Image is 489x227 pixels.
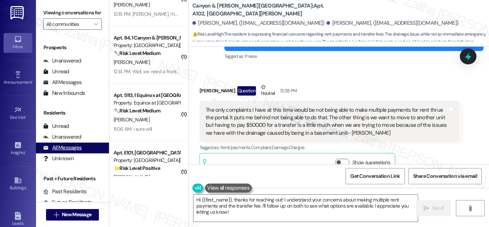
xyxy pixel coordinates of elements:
div: The only complaints I have at this time would be not being able to make multiple payments for ren... [206,106,448,137]
a: Inbox [4,33,32,52]
div: Future Residents [43,199,92,206]
span: Damage , [272,144,288,150]
div: Tagged as: [200,142,459,153]
i:  [94,21,98,27]
textarea: Hi {{first_name}}, thanks for reaching out! I understand your concerns about making multiple rent... [193,195,418,222]
strong: ⚠️ Risk Level: High [192,31,223,37]
i:  [467,205,473,211]
span: Charges [289,144,305,150]
button: Share Conversation via email [408,168,482,184]
div: Unread [43,122,69,130]
button: Send [416,200,451,216]
div: Apt. E101, [GEOGRAPHIC_DATA][PERSON_NAME] [114,149,180,157]
div: Unanswered [43,133,81,141]
div: [PERSON_NAME]. ([EMAIL_ADDRESS][DOMAIN_NAME]) [192,19,325,27]
div: All Messages [43,144,82,152]
div: Related guidelines [202,159,243,172]
button: New Message [46,209,99,221]
strong: 🔧 Risk Level: Medium [114,107,160,114]
button: Get Conversation Link [346,168,405,184]
span: Praise [245,53,257,59]
input: All communities [46,18,90,30]
span: Share Conversation via email [413,172,477,180]
span: Get Conversation Link [350,172,400,180]
a: Buildings [4,174,32,194]
span: Rent/payments , [220,144,251,150]
label: Viewing conversations for [43,7,102,18]
div: Neutral [260,83,276,98]
i:  [54,212,59,218]
label: Show suggestions [352,159,390,166]
div: Residents [36,109,109,117]
strong: 🌟 Risk Level: Positive [114,165,160,171]
b: Canyon & [PERSON_NAME][GEOGRAPHIC_DATA]: Apt. A102, [GEOGRAPHIC_DATA][PERSON_NAME] [192,2,336,18]
div: Property: Equinox at [GEOGRAPHIC_DATA] [114,99,180,107]
span: [PERSON_NAME] [114,59,150,65]
span: [PERSON_NAME] [114,1,150,8]
div: 11:06 AM: I sure will [114,126,152,132]
div: Question [237,86,256,95]
strong: 🔧 Risk Level: Medium [114,50,160,56]
span: • [26,114,27,119]
img: ResiDesk Logo [10,6,25,19]
div: Unknown [43,155,74,162]
span: Send [432,204,443,212]
i:  [424,205,429,211]
div: Apt. 84, 1 Canyon & [PERSON_NAME][GEOGRAPHIC_DATA] [114,34,180,42]
span: Complaint , [251,144,272,150]
div: 12:38 PM [278,87,297,94]
div: Tagged as: [224,51,484,61]
div: New Inbounds [43,89,85,97]
span: New Message [62,211,91,218]
span: • [25,149,26,154]
div: Unanswered [43,57,81,65]
div: [PERSON_NAME] [200,83,459,101]
a: Site Visit • [4,104,32,123]
div: Unread [43,68,69,75]
div: All Messages [43,79,82,86]
div: Apt. 5113, 1 Equinox at [GEOGRAPHIC_DATA] [114,92,180,99]
div: 12:14 PM: Well, we need a front glass door on the front of our door but besides that we really re... [114,68,328,75]
span: [PERSON_NAME] [114,174,150,180]
span: [PERSON_NAME] [114,116,150,123]
div: Property: [GEOGRAPHIC_DATA][PERSON_NAME] [114,157,180,164]
div: Past + Future Residents [36,175,109,182]
div: Past Residents [43,188,87,195]
span: : The resident is expressing financial concerns regarding rent payments and transfer fees. The dr... [192,31,489,46]
a: Insights • [4,139,32,158]
div: Property: [GEOGRAPHIC_DATA][PERSON_NAME] [114,42,180,49]
div: Prospects [36,44,109,51]
span: • [32,79,33,84]
div: [PERSON_NAME]. ([EMAIL_ADDRESS][DOMAIN_NAME]) [326,19,459,27]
